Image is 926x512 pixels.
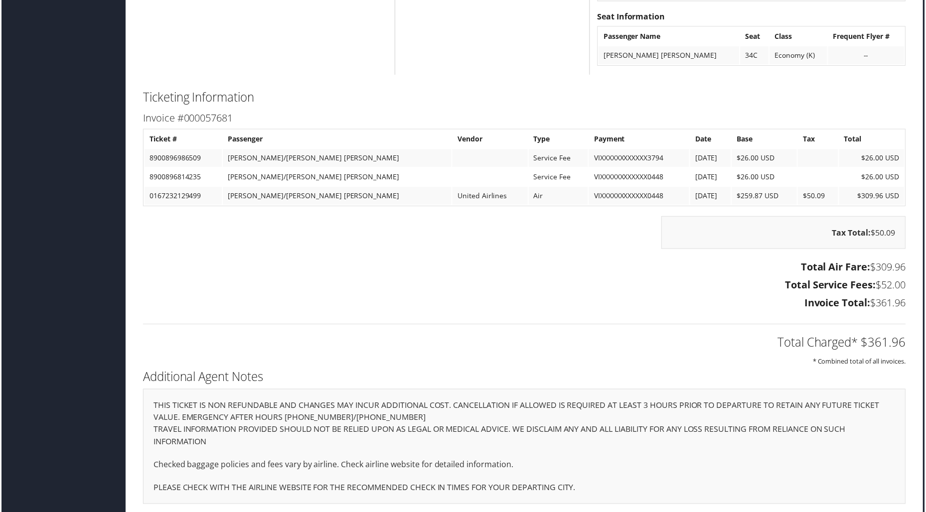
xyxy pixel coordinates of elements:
p: TRAVEL INFORMATION PROVIDED SHOULD NOT BE RELIED UPON AS LEGAL OR MEDICAL ADVICE. WE DISCLAIM ANY... [153,425,897,450]
th: Date [691,131,732,149]
td: $26.00 USD [841,169,906,187]
td: 34C [742,47,770,65]
td: United Airlines [453,188,528,206]
td: [DATE] [691,188,732,206]
td: $26.00 USD [733,150,798,168]
strong: Tax Total: [834,228,873,239]
td: VIXXXXXXXXXXXX0448 [590,188,690,206]
td: Service Fee [529,169,589,187]
h3: $361.96 [142,297,908,311]
th: Vendor [453,131,528,149]
td: $26.00 USD [733,169,798,187]
h3: Invoice #000057681 [142,112,908,126]
td: $26.00 USD [841,150,906,168]
td: 0167232129499 [144,188,221,206]
strong: Total Service Fees: [786,279,878,293]
h2: Ticketing Information [142,89,908,106]
th: Ticket # [144,131,221,149]
th: Passenger Name [600,28,741,46]
th: Total [841,131,906,149]
h3: $52.00 [142,279,908,293]
div: $50.09 [662,217,908,250]
h2: Additional Agent Notes [142,370,908,386]
h3: $309.96 [142,261,908,275]
strong: Seat Information [598,11,666,22]
td: [PERSON_NAME]/[PERSON_NAME] [PERSON_NAME] [222,169,452,187]
td: VIXXXXXXXXXXXX0448 [590,169,690,187]
td: 8900896986509 [144,150,221,168]
strong: Total Air Fare: [802,261,872,275]
h2: Total Charged* $361.96 [142,335,908,352]
td: Service Fee [529,150,589,168]
p: Checked baggage policies and fees vary by airline. Check airline website for detailed information. [153,460,897,473]
th: Type [529,131,589,149]
td: [PERSON_NAME] [PERSON_NAME] [600,47,741,65]
div: -- [835,51,901,60]
td: VIXXXXXXXXXXXX3794 [590,150,690,168]
th: Tax [799,131,840,149]
div: THIS TICKET IS NON REFUNDABLE AND CHANGES MAY INCUR ADDITIONAL COST. CANCELLATION IF ALLOWED IS R... [142,390,908,506]
small: * Combined total of all invoices. [814,358,908,367]
th: Seat [742,28,770,46]
td: [PERSON_NAME]/[PERSON_NAME] [PERSON_NAME] [222,150,452,168]
td: Economy (K) [771,47,828,65]
th: Passenger [222,131,452,149]
td: $50.09 [799,188,840,206]
th: Base [733,131,798,149]
td: $309.96 USD [841,188,906,206]
td: [PERSON_NAME]/[PERSON_NAME] [PERSON_NAME] [222,188,452,206]
p: PLEASE CHECK WITH THE AIRLINE WEBSITE FOR THE RECOMMENDED CHECK IN TIMES FOR YOUR DEPARTING CITY. [153,483,897,496]
td: [DATE] [691,150,732,168]
td: 8900896814235 [144,169,221,187]
th: Payment [590,131,690,149]
td: [DATE] [691,169,732,187]
td: Air [529,188,589,206]
th: Class [771,28,828,46]
th: Frequent Flyer # [830,28,906,46]
strong: Invoice Total: [806,297,872,311]
td: $259.87 USD [733,188,798,206]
